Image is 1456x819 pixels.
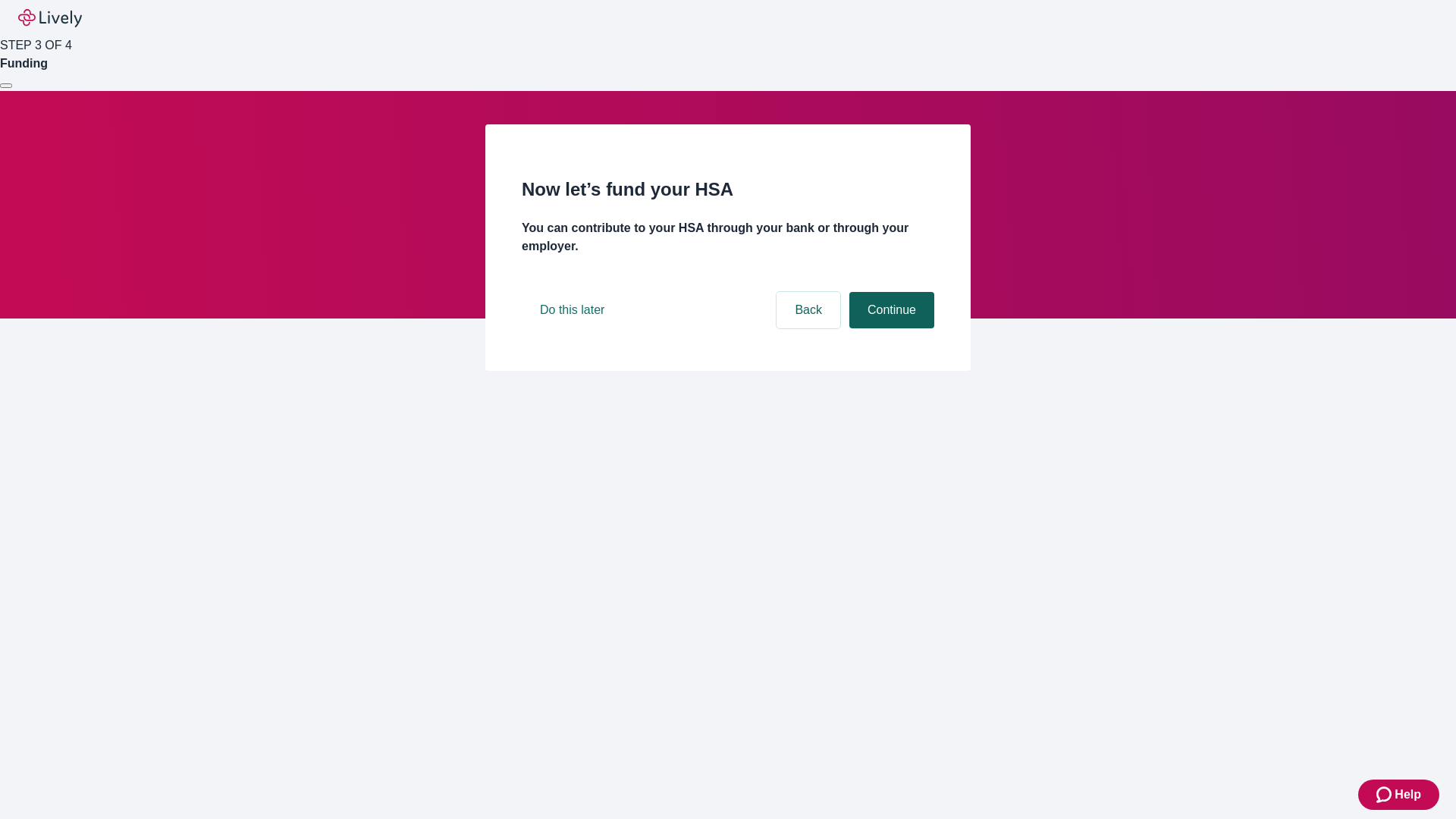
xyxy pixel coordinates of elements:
img: Lively [18,9,82,27]
svg: Zendesk support icon [1376,786,1395,804]
button: Back [777,292,840,328]
h2: Now let’s fund your HSA [522,176,934,203]
h4: You can contribute to your HSA through your bank or through your employer. [522,219,934,256]
button: Zendesk support iconHelp [1358,780,1439,810]
button: Continue [849,292,934,328]
span: Help [1395,786,1421,804]
button: Do this later [522,292,623,328]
